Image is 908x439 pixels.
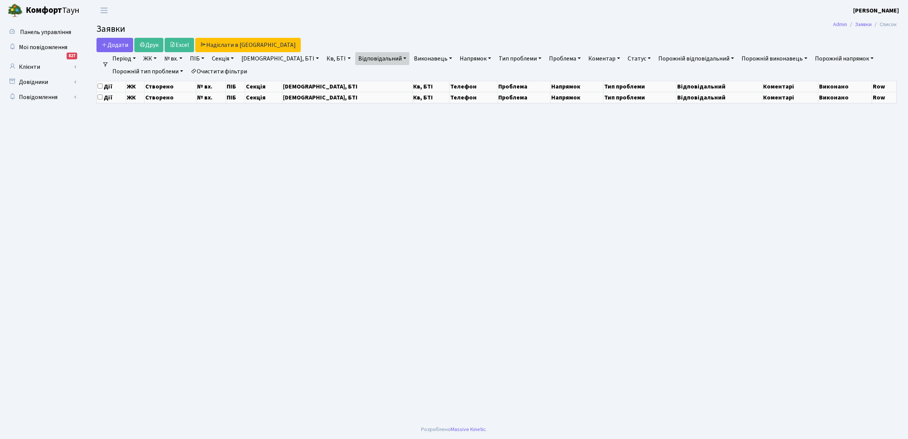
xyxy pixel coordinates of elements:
[97,92,126,103] th: Дії
[655,52,737,65] a: Порожній відповідальний
[245,92,282,103] th: Секція
[282,81,412,92] th: [DEMOGRAPHIC_DATA], БТІ
[762,92,818,103] th: Коментарі
[676,81,762,92] th: Відповідальний
[188,65,250,78] a: Очистити фільтри
[872,20,897,29] li: Список
[855,20,872,28] a: Заявки
[872,92,897,103] th: Row
[323,52,353,65] a: Кв, БТІ
[449,81,498,92] th: Телефон
[97,81,126,92] th: Дії
[209,52,237,65] a: Секція
[853,6,899,15] a: [PERSON_NAME]
[4,40,79,55] a: Мої повідомлення827
[67,53,77,59] div: 827
[96,38,133,52] a: Додати
[165,38,194,52] a: Excel
[226,92,245,103] th: ПІБ
[812,52,877,65] a: Порожній напрямок
[625,52,654,65] a: Статус
[4,25,79,40] a: Панель управління
[196,81,225,92] th: № вх.
[498,92,550,103] th: Проблема
[550,92,603,103] th: Напрямок
[195,38,301,52] a: Надіслати в [GEOGRAPHIC_DATA]
[20,28,71,36] span: Панель управління
[355,52,409,65] a: Відповідальний
[126,92,144,103] th: ЖК
[109,52,139,65] a: Період
[161,52,185,65] a: № вх.
[187,52,207,65] a: ПІБ
[196,92,225,103] th: № вх.
[762,81,818,92] th: Коментарі
[95,4,113,17] button: Переключити навігацію
[451,425,486,433] a: Massive Kinetic
[96,22,125,36] span: Заявки
[140,52,160,65] a: ЖК
[101,41,128,49] span: Додати
[872,81,897,92] th: Row
[26,4,62,16] b: Комфорт
[412,81,449,92] th: Кв, БТІ
[412,92,449,103] th: Кв, БТІ
[818,81,872,92] th: Виконано
[26,4,79,17] span: Таун
[109,65,186,78] a: Порожній тип проблеми
[4,59,79,74] a: Клієнти
[603,81,676,92] th: Тип проблеми
[238,52,322,65] a: [DEMOGRAPHIC_DATA], БТІ
[421,425,487,434] div: Розроблено .
[818,92,872,103] th: Виконано
[546,52,584,65] a: Проблема
[4,74,79,90] a: Довідники
[550,81,603,92] th: Напрямок
[822,17,908,33] nav: breadcrumb
[411,52,455,65] a: Виконавець
[739,52,810,65] a: Порожній виконавець
[145,81,196,92] th: Створено
[676,92,762,103] th: Відповідальний
[126,81,144,92] th: ЖК
[585,52,623,65] a: Коментар
[496,52,544,65] a: Тип проблеми
[282,92,412,103] th: [DEMOGRAPHIC_DATA], БТІ
[603,92,676,103] th: Тип проблеми
[226,81,245,92] th: ПІБ
[19,43,67,51] span: Мої повідомлення
[833,20,847,28] a: Admin
[457,52,494,65] a: Напрямок
[145,92,196,103] th: Створено
[245,81,282,92] th: Секція
[8,3,23,18] img: logo.png
[498,81,550,92] th: Проблема
[4,90,79,105] a: Повідомлення
[134,38,163,52] a: Друк
[449,92,498,103] th: Телефон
